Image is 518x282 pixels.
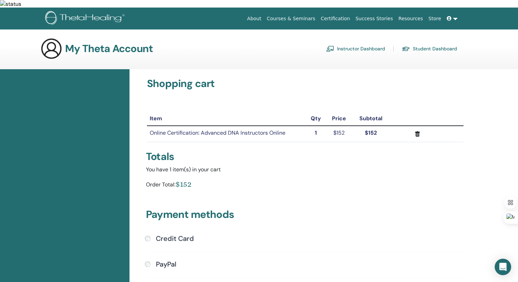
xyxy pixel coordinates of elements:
h3: My Theta Account [65,42,153,55]
h4: PayPal [156,260,176,268]
td: Online Certification: Advanced DNA Instructors Online [147,126,305,142]
a: Certification [318,12,353,25]
div: Order Total: [146,179,175,192]
div: Open Intercom Messenger [495,259,511,275]
div: Totals [146,150,465,163]
strong: $152 [365,129,377,136]
strong: 1 [315,129,317,136]
h3: Payment methods [146,208,465,223]
img: generic-user-icon.jpg [40,38,62,60]
img: graduation-cap.svg [402,46,410,52]
a: Student Dashboard [402,43,457,54]
td: $152 [326,126,352,142]
img: chalkboard-teacher.svg [326,46,334,52]
th: Subtotal [352,112,390,126]
th: Item [147,112,305,126]
a: Resources [396,12,426,25]
th: Qty [305,112,326,126]
a: Instructor Dashboard [326,43,385,54]
h4: Credit Card [156,234,194,243]
div: $152 [175,179,192,189]
h3: Shopping cart [147,77,464,90]
img: logo.png [45,11,127,26]
a: About [244,12,264,25]
div: You have 1 item(s) in your cart [146,165,465,174]
th: Price [326,112,352,126]
a: Courses & Seminars [264,12,318,25]
a: Store [426,12,444,25]
a: Success Stories [353,12,396,25]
